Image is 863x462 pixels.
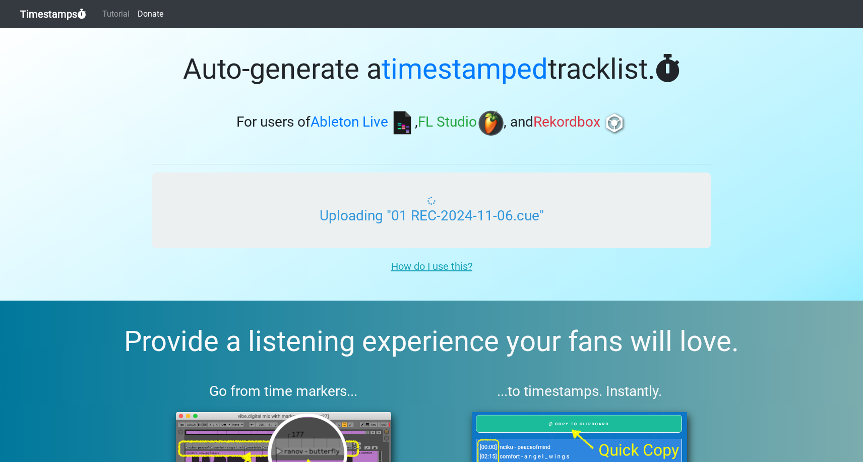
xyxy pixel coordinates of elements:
[134,4,167,24] a: Donate
[24,325,839,359] h2: Provide a listening experience your fans will love.
[311,114,388,131] span: Ableton Live
[418,114,477,131] span: FL Studio
[98,4,134,24] a: Tutorial
[448,383,712,400] h3: ...to timestamps. Instantly.
[20,4,86,24] a: Timestamps
[152,383,415,400] h3: Go from time markers...
[602,110,627,136] img: rb.png
[390,110,415,136] img: ableton.png
[533,114,600,131] span: Rekordbox
[478,110,504,136] img: fl.png
[152,110,711,136] h3: For users of , , and
[382,52,548,86] span: timestamped
[391,260,472,272] u: How do I use this?
[152,52,711,86] h1: Auto-generate a tracklist.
